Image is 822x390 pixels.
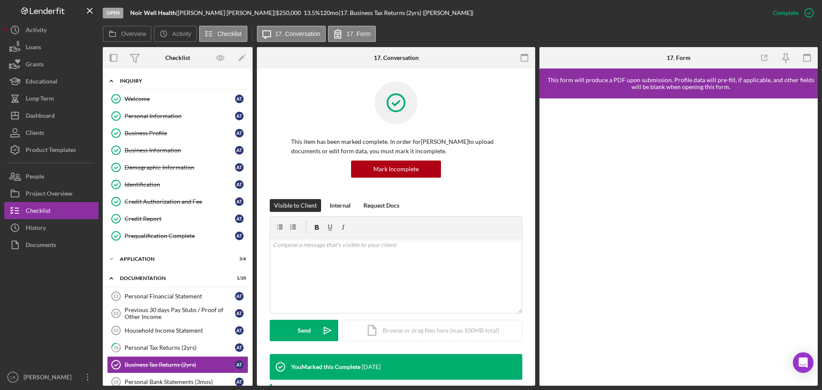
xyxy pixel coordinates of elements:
label: Activity [172,30,191,37]
tspan: 18 [113,379,118,384]
div: You Marked this Complete [291,363,360,370]
div: | 17. Business Tax Returns (2yrs) ([PERSON_NAME]) [339,9,474,16]
div: A T [235,146,244,155]
a: 15Household Income StatementAT [107,322,248,339]
div: [PERSON_NAME] [PERSON_NAME] | [178,9,276,16]
label: 17. Conversation [275,30,321,37]
button: Request Docs [359,199,404,212]
div: Personal Tax Returns (2yrs) [125,344,235,351]
div: A T [235,378,244,386]
div: 120 mo [320,9,339,16]
button: 17. Form [328,26,376,42]
a: Personal InformationAT [107,107,248,125]
a: 13Personal Financial StatementAT [107,288,248,305]
div: Open [103,8,123,18]
div: [PERSON_NAME] [21,369,77,388]
a: Business Tax Returns (2yrs)AT [107,356,248,373]
div: A T [235,360,244,369]
a: Credit ReportAT [107,210,248,227]
p: This item has been marked complete. In order for [PERSON_NAME] to upload documents or edit form d... [291,137,501,156]
a: Credit Authorization and FeeAT [107,193,248,210]
div: A T [235,326,244,335]
div: Previous 30 days Pay Stubs / Proof of Other Income [125,307,235,320]
div: A T [235,343,244,352]
div: A T [235,309,244,318]
button: Send [270,320,338,341]
time: 2025-08-27 01:52 [362,363,381,370]
button: 17. Conversation [257,26,326,42]
a: 14Previous 30 days Pay Stubs / Proof of Other IncomeAT [107,305,248,322]
div: Request Docs [363,199,399,212]
iframe: Lenderfit form [548,107,810,377]
a: Prequalification CompleteAT [107,227,248,244]
div: Household Income Statement [125,327,235,334]
b: Noir Well Health [130,9,176,16]
tspan: 15 [113,328,118,333]
div: | [130,9,178,16]
button: LR[PERSON_NAME] [4,369,98,386]
div: A T [235,232,244,240]
div: Personal Financial Statement [125,293,235,300]
div: Send [298,320,311,341]
div: Personal Information [125,113,235,119]
tspan: 13 [113,294,118,299]
div: 17. Conversation [374,54,419,61]
div: Identification [125,181,235,188]
button: Mark Incomplete [351,161,441,178]
button: Overview [103,26,152,42]
div: This form will produce a PDF upon submission. Profile data will pre-fill, if applicable, and othe... [544,77,818,90]
tspan: 16 [113,345,119,350]
a: 16Personal Tax Returns (2yrs)AT [107,339,248,356]
div: Business Tax Returns (2yrs) [125,361,235,368]
a: Business ProfileAT [107,125,248,142]
a: Business InformationAT [107,142,248,159]
div: 13.5 % [304,9,320,16]
div: Inquiry [120,78,242,83]
div: Welcome [125,95,235,102]
div: A T [235,180,244,189]
div: Documentation [120,276,225,281]
a: Demographic InformationAT [107,159,248,176]
tspan: 14 [113,311,119,316]
div: A T [235,197,244,206]
div: Credit Report [125,215,235,222]
div: Internal [330,199,351,212]
div: A T [235,163,244,172]
div: A T [235,292,244,301]
div: A T [235,129,244,137]
a: IdentificationAT [107,176,248,193]
div: Mark Incomplete [373,161,419,178]
div: Business Information [125,147,235,154]
div: A T [235,95,244,103]
div: Business Profile [125,130,235,137]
